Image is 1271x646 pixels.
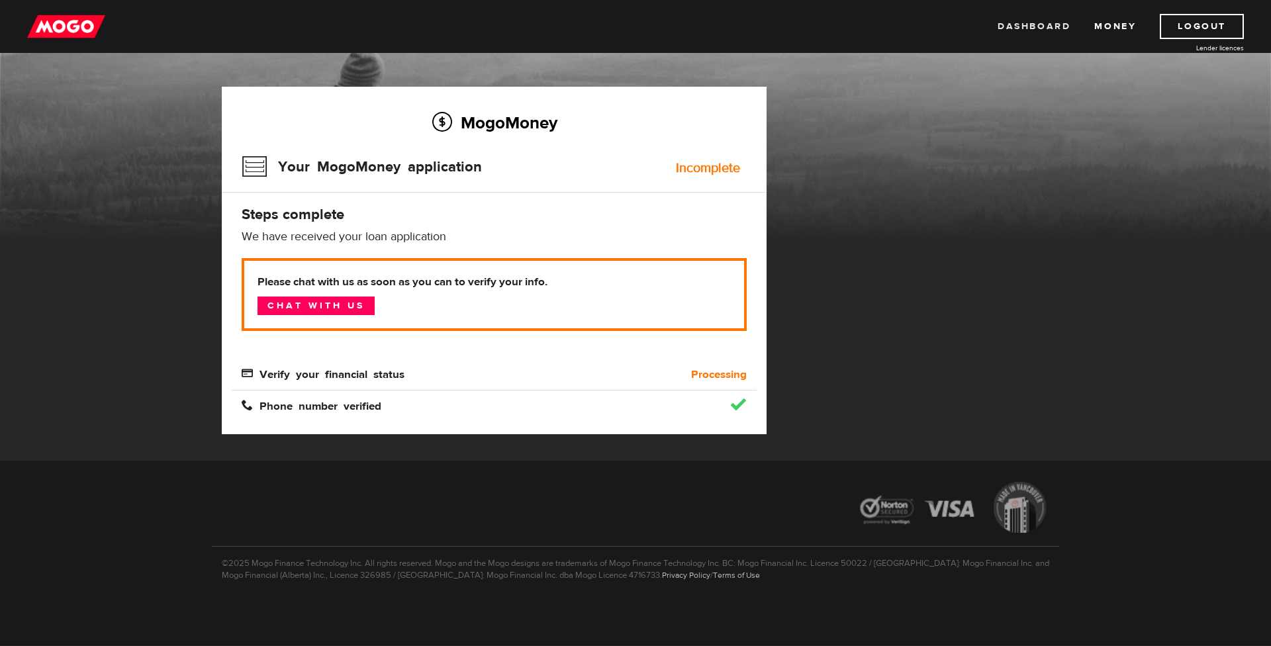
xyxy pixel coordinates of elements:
[1160,14,1244,39] a: Logout
[662,570,710,580] a: Privacy Policy
[242,229,747,245] p: We have received your loan application
[242,150,482,184] h3: Your MogoMoney application
[713,570,760,580] a: Terms of Use
[998,14,1070,39] a: Dashboard
[1006,338,1271,646] iframe: LiveChat chat widget
[242,367,404,379] span: Verify your financial status
[27,14,105,39] img: mogo_logo-11ee424be714fa7cbb0f0f49df9e16ec.png
[212,546,1059,581] p: ©2025 Mogo Finance Technology Inc. All rights reserved. Mogo and the Mogo designs are trademarks ...
[242,399,381,410] span: Phone number verified
[691,367,747,383] b: Processing
[676,161,740,175] div: Incomplete
[222,29,1049,57] h1: MogoMoney
[258,297,375,315] a: Chat with us
[258,274,731,290] b: Please chat with us as soon as you can to verify your info.
[242,205,747,224] h4: Steps complete
[1094,14,1136,39] a: Money
[847,472,1059,547] img: legal-icons-92a2ffecb4d32d839781d1b4e4802d7b.png
[242,109,747,136] h2: MogoMoney
[1145,43,1244,53] a: Lender licences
